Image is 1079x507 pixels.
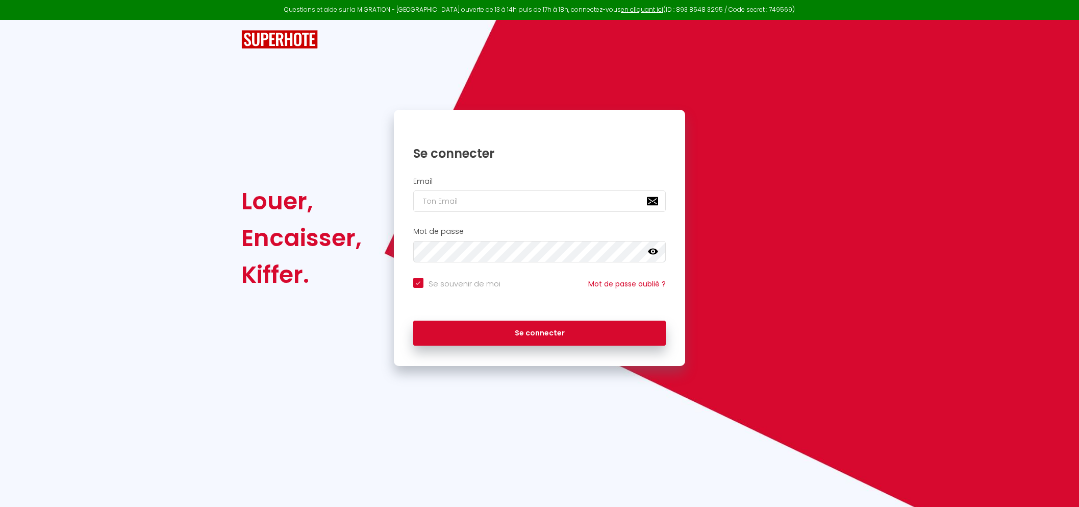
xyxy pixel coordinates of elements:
[241,183,362,220] div: Louer,
[413,177,666,186] h2: Email
[413,321,666,346] button: Se connecter
[241,30,318,49] img: SuperHote logo
[588,279,666,289] a: Mot de passe oublié ?
[413,227,666,236] h2: Mot de passe
[621,5,663,14] a: en cliquant ici
[241,256,362,293] div: Kiffer.
[413,190,666,212] input: Ton Email
[241,220,362,256] div: Encaisser,
[413,146,666,161] h1: Se connecter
